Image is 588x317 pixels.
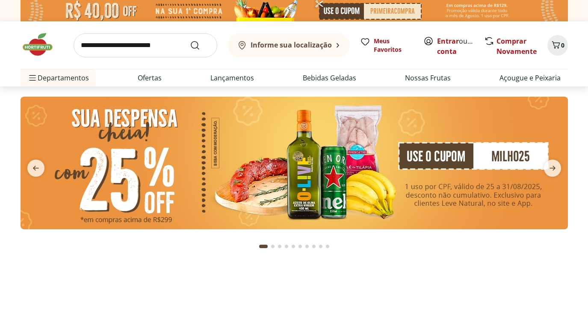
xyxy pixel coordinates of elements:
button: Current page from fs-carousel [257,236,269,257]
span: Meus Favoritos [374,37,413,54]
a: Bebidas Geladas [303,73,356,83]
img: cupom [21,97,568,229]
a: Ofertas [138,73,162,83]
button: Submit Search [190,40,210,50]
button: next [537,160,568,177]
button: Carrinho [547,35,568,56]
button: Informe sua localização [228,33,350,57]
span: Departamentos [27,68,89,88]
button: Go to page 10 from fs-carousel [324,236,331,257]
input: search [74,33,217,57]
b: Informe sua localização [251,40,332,50]
span: 0 [561,41,564,49]
button: Go to page 2 from fs-carousel [269,236,276,257]
button: previous [21,160,51,177]
button: Go to page 3 from fs-carousel [276,236,283,257]
button: Go to page 9 from fs-carousel [317,236,324,257]
a: Criar conta [437,36,484,56]
button: Menu [27,68,38,88]
button: Go to page 5 from fs-carousel [290,236,297,257]
span: ou [437,36,475,56]
a: Açougue e Peixaria [499,73,561,83]
a: Entrar [437,36,459,46]
button: Go to page 8 from fs-carousel [310,236,317,257]
button: Go to page 7 from fs-carousel [304,236,310,257]
a: Nossas Frutas [405,73,451,83]
a: Comprar Novamente [496,36,537,56]
a: Meus Favoritos [360,37,413,54]
img: Hortifruti [21,32,63,57]
button: Go to page 6 from fs-carousel [297,236,304,257]
a: Lançamentos [210,73,254,83]
button: Go to page 4 from fs-carousel [283,236,290,257]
